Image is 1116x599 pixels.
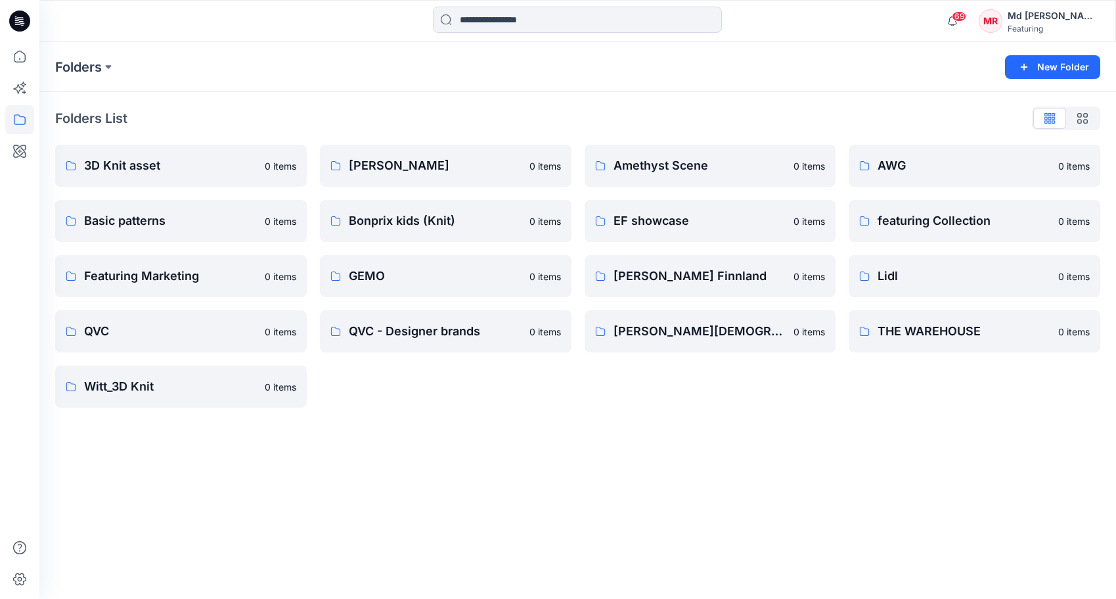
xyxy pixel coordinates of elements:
p: [PERSON_NAME] [349,156,522,175]
p: GEMO [349,267,522,285]
a: Amethyst Scene0 items [585,145,836,187]
p: 0 items [265,270,296,283]
a: featuring Collection0 items [849,200,1100,242]
p: 0 items [529,325,561,339]
p: QVC [84,322,257,341]
a: Witt_3D Knit0 items [55,366,307,408]
a: QVC0 items [55,310,307,352]
p: AWG [878,156,1050,175]
p: 0 items [529,159,561,173]
a: Basic patterns0 items [55,200,307,242]
p: 0 items [793,159,825,173]
p: EF showcase [614,212,786,230]
a: [PERSON_NAME]0 items [320,145,571,187]
a: EF showcase0 items [585,200,836,242]
a: Folders [55,58,102,76]
p: Basic patterns [84,212,257,230]
div: MR [979,9,1002,33]
p: QVC - Designer brands [349,322,522,341]
p: 0 items [793,214,825,228]
p: 0 items [265,325,296,339]
a: [PERSON_NAME] Finnland0 items [585,255,836,297]
p: 0 items [1058,159,1090,173]
div: Md [PERSON_NAME][DEMOGRAPHIC_DATA] [1008,8,1100,24]
p: Featuring Marketing [84,267,257,285]
a: Lidl0 items [849,255,1100,297]
a: THE WAREHOUSE0 items [849,310,1100,352]
p: 0 items [265,159,296,173]
p: Lidl [878,267,1050,285]
a: GEMO0 items [320,255,571,297]
a: QVC - Designer brands0 items [320,310,571,352]
a: 3D Knit asset0 items [55,145,307,187]
p: 0 items [265,380,296,394]
a: Bonprix kids (Knit)0 items [320,200,571,242]
p: [PERSON_NAME] Finnland [614,267,786,285]
a: AWG0 items [849,145,1100,187]
button: New Folder [1005,55,1100,79]
p: 3D Knit asset [84,156,257,175]
p: 0 items [529,270,561,283]
p: 0 items [265,214,296,228]
p: Bonprix kids (Knit) [349,212,522,230]
p: 0 items [793,325,825,339]
p: 0 items [1058,325,1090,339]
p: 0 items [1058,214,1090,228]
div: Featuring [1008,24,1100,34]
a: Featuring Marketing0 items [55,255,307,297]
p: Witt_3D Knit [84,377,257,396]
p: 0 items [793,270,825,283]
a: [PERSON_NAME][DEMOGRAPHIC_DATA]'s Personal Zone0 items [585,310,836,352]
p: 0 items [1058,270,1090,283]
p: 0 items [529,214,561,228]
p: Amethyst Scene [614,156,786,175]
p: [PERSON_NAME][DEMOGRAPHIC_DATA]'s Personal Zone [614,322,786,341]
p: featuring Collection [878,212,1050,230]
p: THE WAREHOUSE [878,322,1050,341]
p: Folders List [55,108,127,128]
span: 69 [952,11,966,22]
